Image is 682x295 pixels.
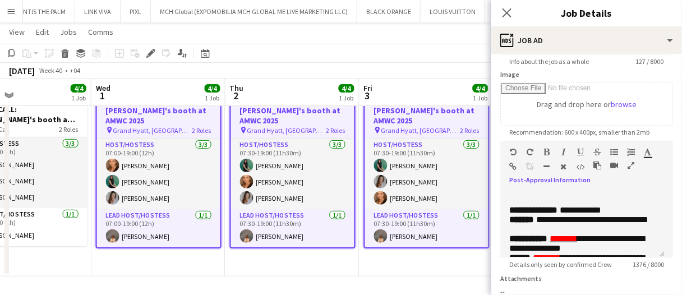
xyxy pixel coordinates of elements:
button: DXB LIVE [485,1,528,22]
span: Comms [88,27,113,37]
a: Comms [84,25,118,39]
app-card-role: Host/Hostess3/307:30-19:00 (11h30m)[PERSON_NAME][PERSON_NAME][PERSON_NAME] [365,139,489,209]
span: Wed [96,83,110,93]
span: Jobs [60,27,77,37]
button: BLACK ORANGE [357,1,421,22]
label: Attachments [500,274,542,283]
span: 2 Roles [460,126,480,135]
button: LINK VIVA [75,1,121,22]
app-card-role: Lead Host/Hostess1/107:30-19:00 (11h30m)[PERSON_NAME] [365,209,489,247]
span: Grand Hyatt, [GEOGRAPHIC_DATA] [113,126,192,135]
app-card-role: Host/Hostess3/307:00-19:00 (12h)[PERSON_NAME][PERSON_NAME][PERSON_NAME] [97,139,220,209]
span: 4/4 [205,84,220,93]
app-job-card: 07:00-19:00 (12h)4/4[PERSON_NAME]'s booth at AMWC 2025 Grand Hyatt, [GEOGRAPHIC_DATA]2 RolesHost/... [96,88,222,248]
div: 1 Job [473,94,488,102]
button: PIXL [121,1,151,22]
span: 2 Roles [192,126,211,135]
button: Redo [526,147,534,156]
span: Edit [36,27,49,37]
button: Ordered List [627,147,635,156]
app-job-card: 07:30-19:00 (11h30m)4/4[PERSON_NAME]'s booth at AMWC 2025 Grand Hyatt, [GEOGRAPHIC_DATA]2 RolesHo... [230,88,356,248]
span: 4/4 [339,84,354,93]
h3: [PERSON_NAME]'s booth at AMWC 2025 [97,105,220,126]
h3: [PERSON_NAME]'s booth at AMWC 2025 [365,105,489,126]
span: 3 [362,89,373,102]
a: View [4,25,29,39]
span: 4/4 [71,84,86,93]
button: Insert video [610,161,618,170]
button: LOUIS VUITTON [421,1,485,22]
h3: [PERSON_NAME]'s booth at AMWC 2025 [231,105,354,126]
h3: Job Details [491,6,682,20]
span: 1376 / 8000 [624,260,673,269]
div: 1 Job [339,94,354,102]
div: +04 [70,66,80,75]
span: Grand Hyatt, [GEOGRAPHIC_DATA] [381,126,460,135]
button: Text Color [644,147,652,156]
button: Italic [560,147,568,156]
span: 2 [228,89,244,102]
a: Jobs [56,25,81,39]
button: MCH Global (EXPOMOBILIA MCH GLOBAL ME LIVE MARKETING LLC) [151,1,357,22]
span: Info about the job as a whole [500,57,598,66]
span: Recommendation: 600 x 400px, smaller than 2mb [500,128,658,136]
span: 2 Roles [59,125,79,133]
button: Strikethrough [593,147,601,156]
div: Job Ad [491,27,682,54]
button: Unordered List [610,147,618,156]
span: 2 Roles [326,126,345,135]
app-card-role: Lead Host/Hostess1/107:00-19:00 (12h)[PERSON_NAME] [97,209,220,247]
a: Edit [31,25,53,39]
div: 1 Job [205,94,220,102]
span: 127 / 8000 [627,57,673,66]
span: Grand Hyatt, [GEOGRAPHIC_DATA] [247,126,326,135]
button: Insert Link [509,162,517,171]
app-job-card: 07:30-19:00 (11h30m)4/4[PERSON_NAME]'s booth at AMWC 2025 Grand Hyatt, [GEOGRAPHIC_DATA]2 RolesHo... [364,88,490,248]
button: Bold [543,147,551,156]
button: Horizontal Line [543,162,551,171]
div: 1 Job [71,94,86,102]
div: [DATE] [9,65,35,76]
button: HTML Code [577,162,584,171]
span: View [9,27,25,37]
span: Thu [230,83,244,93]
button: Clear Formatting [560,162,568,171]
span: Fri [364,83,373,93]
span: 4/4 [473,84,489,93]
button: Undo [509,147,517,156]
span: Week 40 [37,66,65,75]
app-card-role: Lead Host/Hostess1/107:30-19:00 (11h30m)[PERSON_NAME] [231,209,354,247]
span: 1 [94,89,110,102]
button: Paste as plain text [593,161,601,170]
button: Fullscreen [627,161,635,170]
span: Details only seen by confirmed Crew [500,260,621,269]
app-card-role: Host/Hostess3/307:30-19:00 (11h30m)[PERSON_NAME][PERSON_NAME][PERSON_NAME] [231,139,354,209]
button: Underline [577,147,584,156]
